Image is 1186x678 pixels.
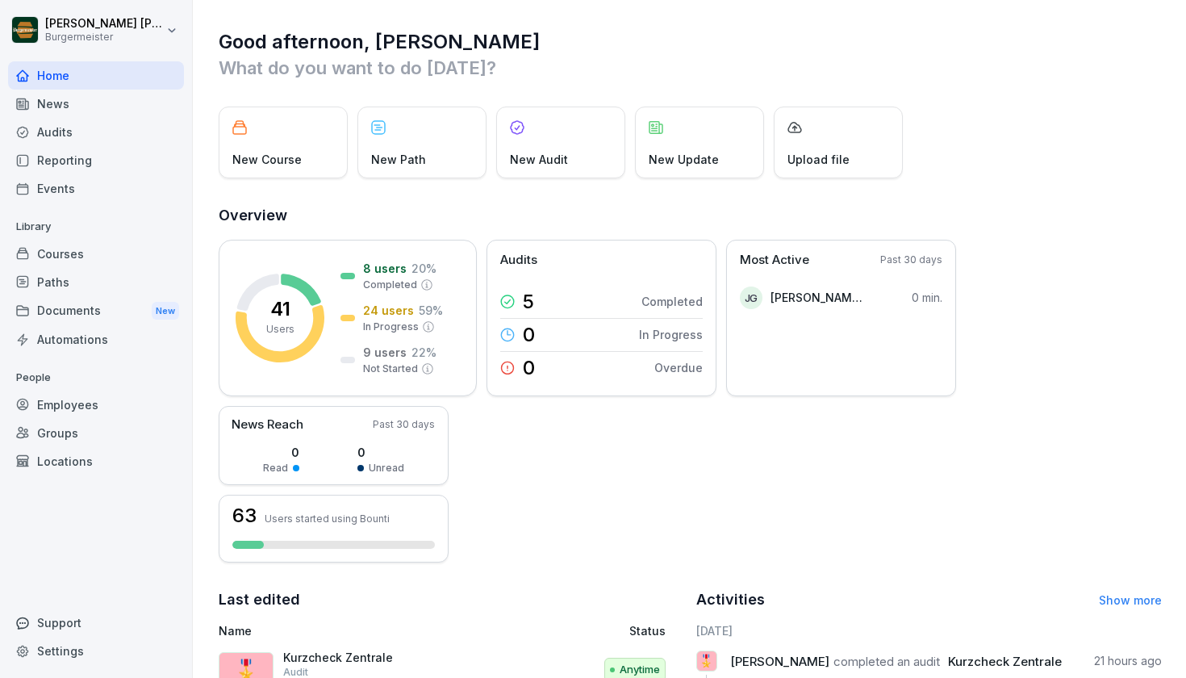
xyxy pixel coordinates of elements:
[8,325,184,354] a: Automations
[948,654,1062,669] span: Kurzcheck Zentrale
[654,359,703,376] p: Overdue
[629,622,666,639] p: Status
[263,461,288,475] p: Read
[232,151,302,168] p: New Course
[363,302,414,319] p: 24 users
[620,662,660,678] p: Anytime
[740,287,762,309] div: JG
[8,419,184,447] a: Groups
[696,622,1163,639] h6: [DATE]
[696,588,765,611] h2: Activities
[8,214,184,240] p: Library
[371,151,426,168] p: New Path
[45,31,163,43] p: Burgermeister
[411,344,436,361] p: 22 %
[263,444,299,461] p: 0
[219,622,503,639] p: Name
[8,296,184,326] div: Documents
[363,362,418,376] p: Not Started
[8,174,184,203] a: Events
[219,588,685,611] h2: Last edited
[639,326,703,343] p: In Progress
[8,447,184,475] a: Locations
[219,204,1162,227] h2: Overview
[787,151,850,168] p: Upload file
[45,17,163,31] p: [PERSON_NAME] [PERSON_NAME]
[363,320,419,334] p: In Progress
[411,260,436,277] p: 20 %
[265,513,390,525] p: Users started using Bounti
[219,55,1162,81] p: What do you want to do [DATE]?
[270,299,290,319] p: 41
[283,651,445,665] p: Kurzcheck Zentrale
[8,90,184,118] a: News
[369,461,404,475] p: Unread
[8,268,184,296] a: Paths
[1099,593,1162,607] a: Show more
[419,302,443,319] p: 59 %
[373,417,435,432] p: Past 30 days
[699,650,714,672] p: 🎖️
[880,253,942,267] p: Past 30 days
[523,325,535,345] p: 0
[833,654,940,669] span: completed an audit
[770,289,863,306] p: [PERSON_NAME] [PERSON_NAME]
[152,302,179,320] div: New
[8,240,184,268] a: Courses
[510,151,568,168] p: New Audit
[219,29,1162,55] h1: Good afternoon, [PERSON_NAME]
[232,506,257,525] h3: 63
[8,391,184,419] a: Employees
[523,292,534,312] p: 5
[357,444,404,461] p: 0
[1094,653,1162,669] p: 21 hours ago
[266,322,294,337] p: Users
[232,416,303,434] p: News Reach
[523,358,535,378] p: 0
[363,344,407,361] p: 9 users
[363,278,417,292] p: Completed
[8,365,184,391] p: People
[641,293,703,310] p: Completed
[730,654,829,669] span: [PERSON_NAME]
[363,260,407,277] p: 8 users
[8,61,184,90] a: Home
[8,118,184,146] a: Audits
[8,296,184,326] a: DocumentsNew
[740,251,809,270] p: Most Active
[8,609,184,637] div: Support
[649,151,719,168] p: New Update
[912,289,942,306] p: 0 min.
[500,251,537,270] p: Audits
[8,637,184,665] a: Settings
[8,146,184,174] a: Reporting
